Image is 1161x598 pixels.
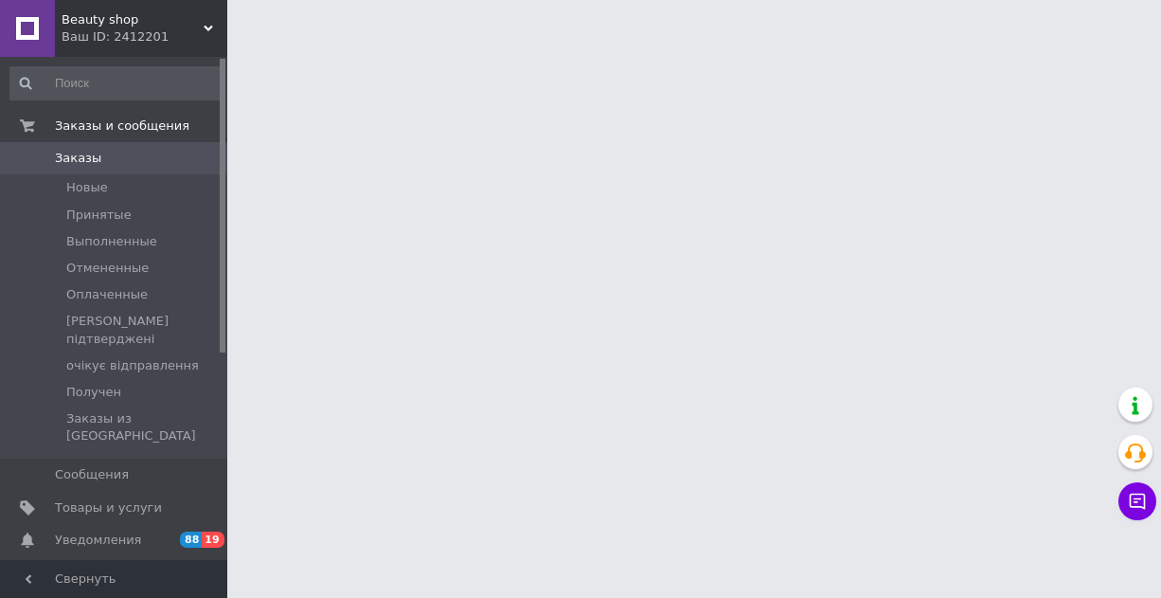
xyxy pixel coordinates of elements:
span: Заказы из [GEOGRAPHIC_DATA] [66,410,222,444]
div: Ваш ID: 2412201 [62,28,227,45]
span: Заказы и сообщения [55,118,189,135]
span: очікує відправлення [66,357,199,374]
span: Новые [66,179,108,196]
span: Выполненные [66,233,157,250]
span: Товары и услуги [55,499,162,516]
span: 19 [202,532,223,548]
span: Заказы [55,150,101,167]
span: 88 [180,532,202,548]
span: Сообщения [55,466,129,483]
span: [PERSON_NAME] підтверджені [66,313,222,347]
span: Отмененные [66,260,149,277]
span: Beauty shop [62,11,204,28]
input: Поиск [9,66,223,100]
button: Чат с покупателем [1118,482,1156,520]
span: Принятые [66,207,132,224]
span: Уведомления [55,532,141,549]
span: Получен [66,384,121,401]
span: Оплаченные [66,286,148,303]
